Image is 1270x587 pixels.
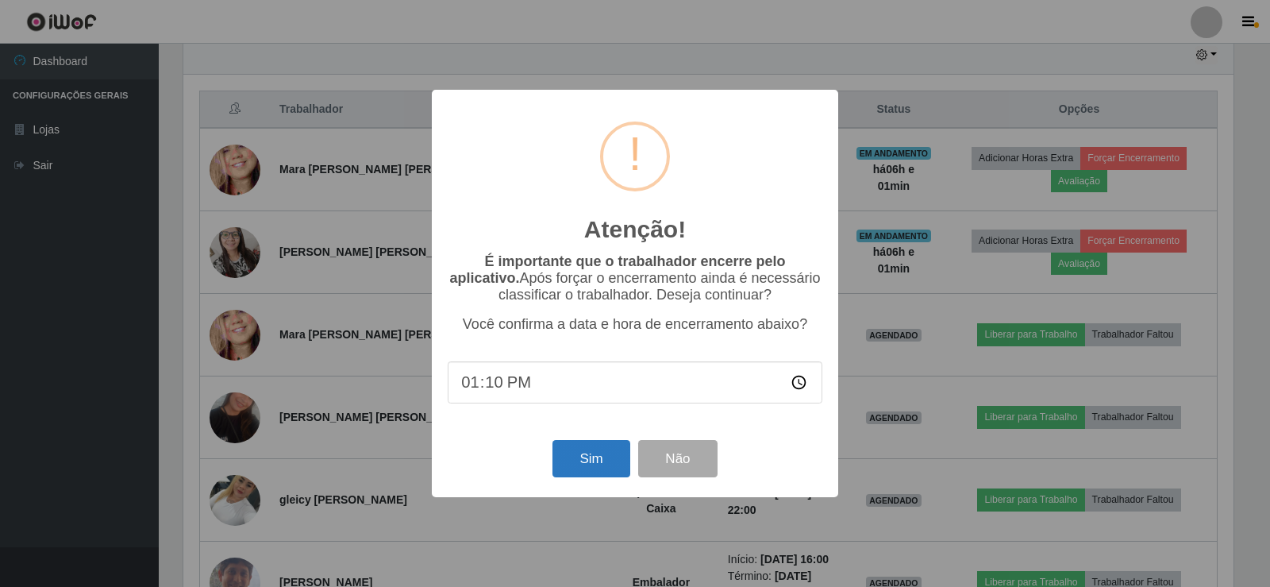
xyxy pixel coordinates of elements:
button: Não [638,440,717,477]
p: Você confirma a data e hora de encerramento abaixo? [448,316,822,333]
h2: Atenção! [584,215,686,244]
b: É importante que o trabalhador encerre pelo aplicativo. [449,253,785,286]
p: Após forçar o encerramento ainda é necessário classificar o trabalhador. Deseja continuar? [448,253,822,303]
button: Sim [552,440,629,477]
